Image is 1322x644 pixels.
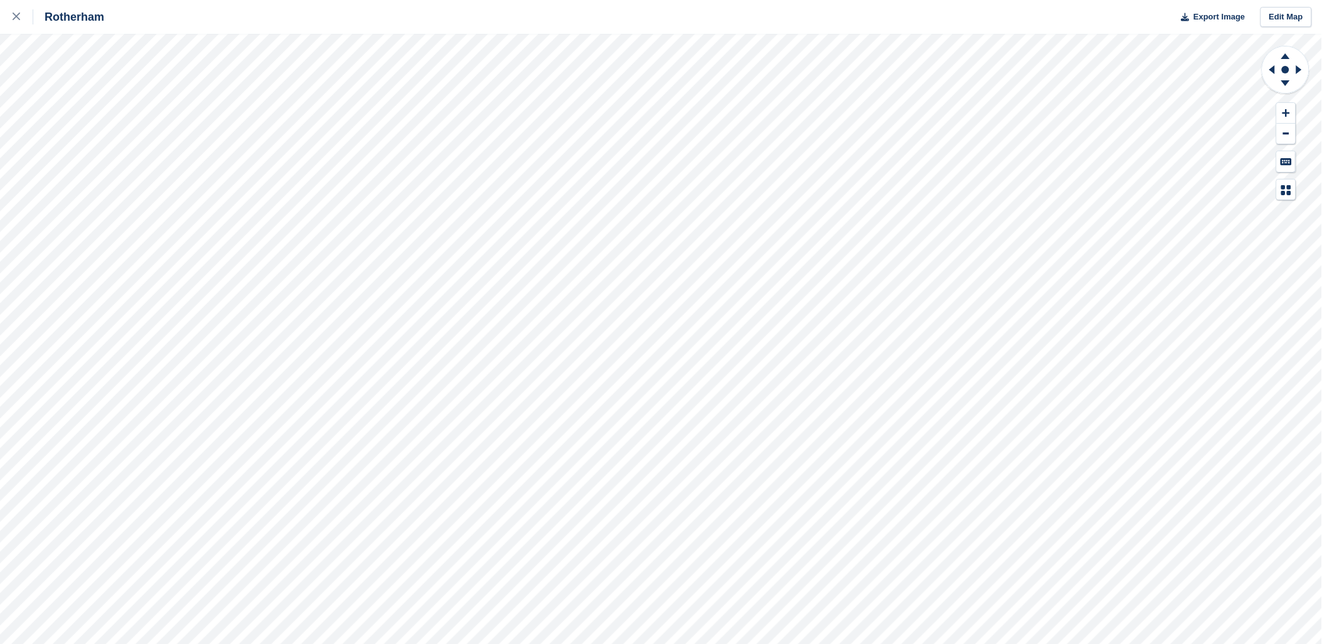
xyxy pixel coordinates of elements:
a: Edit Map [1261,7,1312,28]
span: Export Image [1193,11,1245,23]
button: Zoom In [1277,103,1296,124]
button: Zoom Out [1277,124,1296,144]
button: Keyboard Shortcuts [1277,151,1296,172]
div: Rotherham [33,9,104,24]
button: Map Legend [1277,180,1296,200]
button: Export Image [1174,7,1245,28]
